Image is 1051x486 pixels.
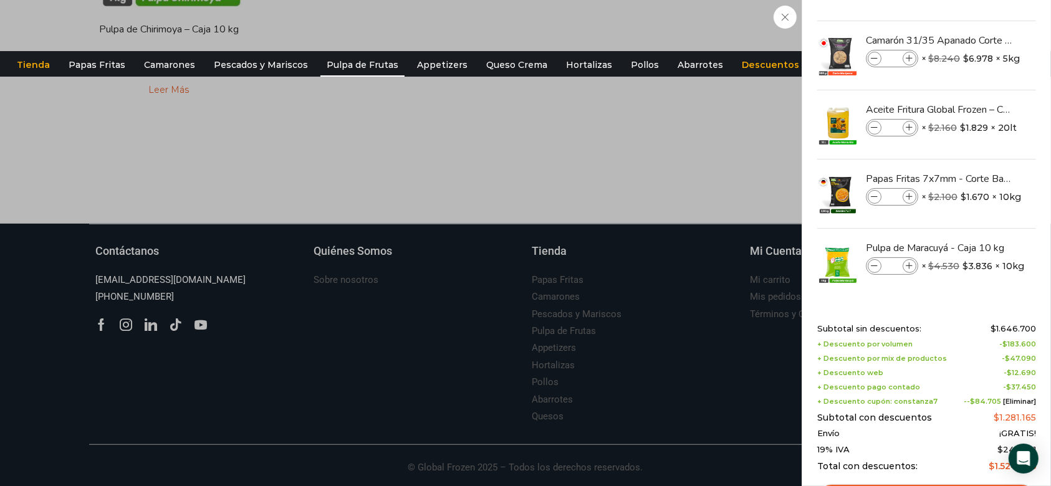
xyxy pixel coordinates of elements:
[62,53,132,77] a: Papas Fritas
[480,53,554,77] a: Queso Crema
[625,53,665,77] a: Pollos
[963,52,969,65] span: $
[1004,369,1036,377] span: -
[138,53,201,77] a: Camarones
[997,444,1036,454] span: 243.421
[817,398,938,406] span: + Descuento cupón: constanza7
[997,444,1003,454] span: $
[961,191,966,203] span: $
[962,260,992,272] bdi: 3.836
[1009,444,1039,474] div: Open Intercom Messenger
[928,53,960,64] bdi: 8.240
[817,461,918,472] span: Total con descuentos:
[817,369,883,377] span: + Descuento web
[928,122,957,133] bdi: 2.160
[1005,354,1036,363] bdi: 47.090
[883,259,901,273] input: Product quantity
[970,397,975,406] span: $
[866,34,1014,47] a: Camarón 31/35 Apanado Corte Mariposa - Bronze - Caja 5 kg
[921,188,1021,206] span: × × 10kg
[883,121,901,135] input: Product quantity
[989,460,994,472] span: $
[928,260,934,272] span: $
[991,323,1036,333] bdi: 1.646.700
[1006,383,1036,391] bdi: 37.450
[817,383,920,391] span: + Descuento pago contado
[960,121,966,134] span: $
[961,191,989,203] bdi: 1.670
[960,121,988,134] bdi: 1.829
[817,324,921,334] span: Subtotal sin descuentos:
[817,340,913,348] span: + Descuento por volumen
[1002,340,1007,348] span: $
[994,412,999,423] span: $
[928,122,934,133] span: $
[963,52,993,65] bdi: 6.978
[928,260,959,272] bdi: 4.530
[1005,354,1010,363] span: $
[991,323,996,333] span: $
[866,103,1014,117] a: Aceite Fritura Global Frozen – Caja 20 litros
[883,190,901,204] input: Product quantity
[411,53,474,77] a: Appetizers
[964,398,1036,406] span: --
[928,53,934,64] span: $
[928,191,957,202] bdi: 2.100
[11,53,56,77] a: Tienda
[817,429,840,439] span: Envío
[1002,355,1036,363] span: -
[208,53,314,77] a: Pescados y Mariscos
[999,340,1036,348] span: -
[671,53,729,77] a: Abarrotes
[1003,397,1036,406] a: [Eliminar]
[817,412,932,423] span: Subtotal con descuentos
[970,397,1001,406] span: 84.705
[1007,368,1036,377] bdi: 12.690
[817,355,947,363] span: + Descuento por mix de productos
[928,191,934,202] span: $
[560,53,618,77] a: Hortalizas
[989,460,1036,472] bdi: 1.524.586
[1007,368,1012,377] span: $
[921,257,1024,275] span: × × 10kg
[921,50,1020,67] span: × × 5kg
[883,52,901,65] input: Product quantity
[817,445,850,455] span: 19% IVA
[320,53,405,77] a: Pulpa de Frutas
[1002,340,1036,348] bdi: 183.600
[736,53,805,77] a: Descuentos
[1003,383,1036,391] span: -
[999,429,1036,439] span: ¡GRATIS!
[921,119,1017,136] span: × × 20lt
[994,412,1036,423] bdi: 1.281.165
[1006,383,1011,391] span: $
[866,241,1014,255] a: Pulpa de Maracuyá - Caja 10 kg
[962,260,968,272] span: $
[866,172,1014,186] a: Papas Fritas 7x7mm - Corte Bastón - Caja 10 kg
